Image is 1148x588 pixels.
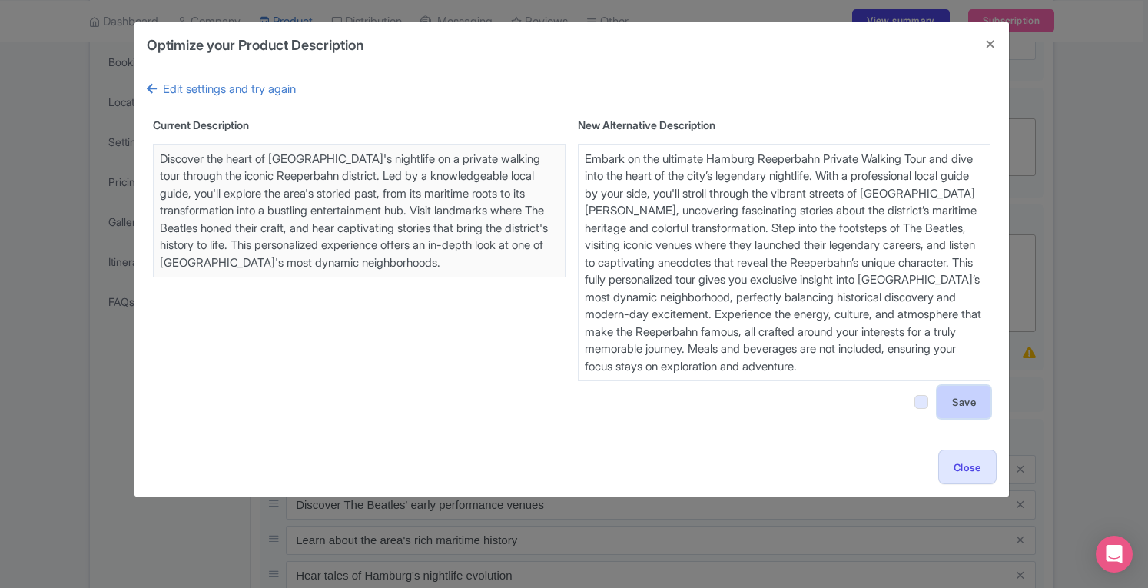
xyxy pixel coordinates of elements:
[147,81,296,98] a: Edit settings and try again
[938,450,997,484] button: Close
[578,144,990,381] textarea: Discover the heart of [GEOGRAPHIC_DATA]'s nightlife on a private walking tour through the iconic ...
[153,117,249,133] label: Current Description
[972,22,1009,66] button: Close
[578,117,715,133] label: New Alternative Description
[937,386,990,418] button: Save
[1096,536,1133,573] div: Open Intercom Messenger
[147,35,363,55] h4: Optimize your Product Description
[153,144,566,277] textarea: Discover the heart of [GEOGRAPHIC_DATA]'s nightlife on a private walking tour through the iconic ...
